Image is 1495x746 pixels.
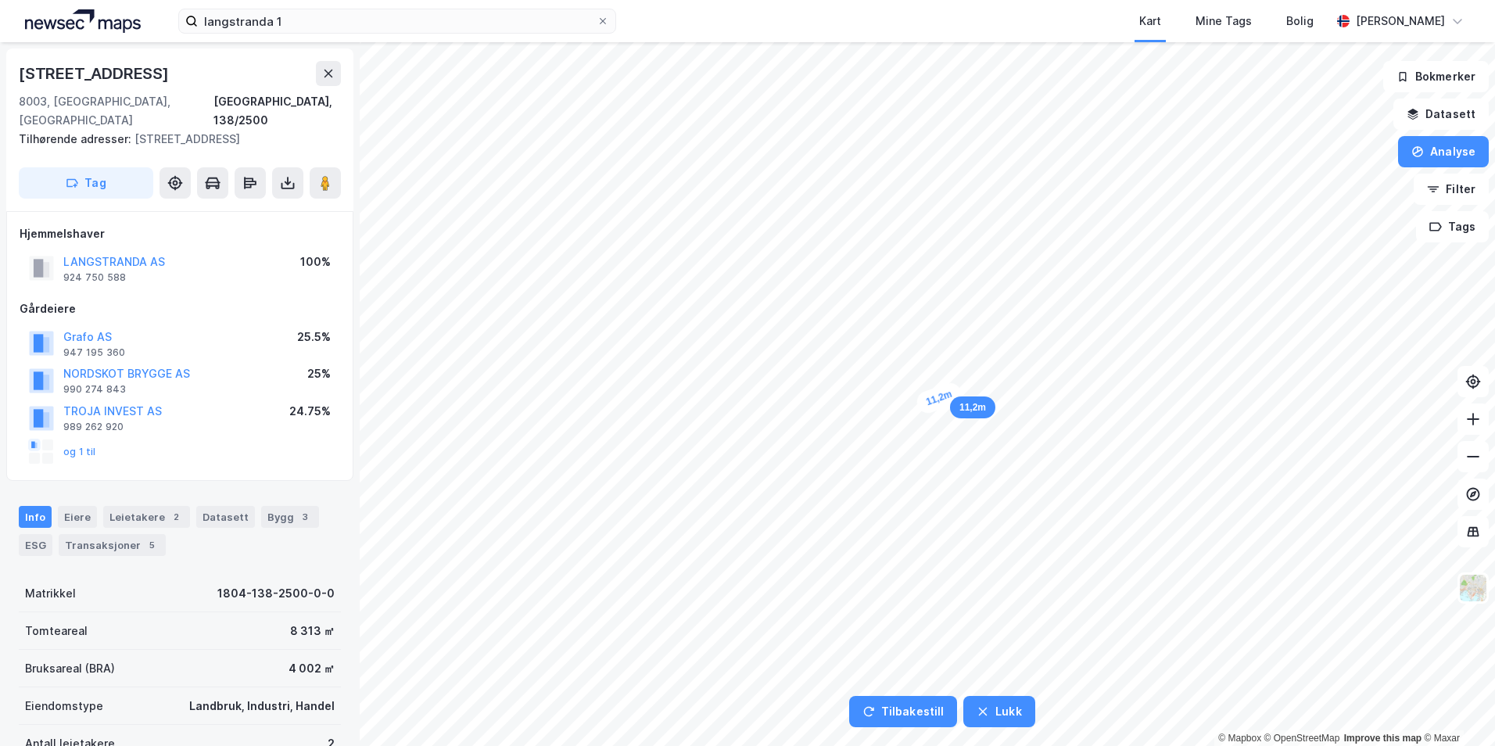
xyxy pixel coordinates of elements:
[168,509,184,525] div: 2
[1264,733,1340,744] a: OpenStreetMap
[25,622,88,640] div: Tomteareal
[19,61,172,86] div: [STREET_ADDRESS]
[20,299,340,318] div: Gårdeiere
[25,9,141,33] img: logo.a4113a55bc3d86da70a041830d287a7e.svg
[290,622,335,640] div: 8 313 ㎡
[1218,733,1261,744] a: Mapbox
[25,584,76,603] div: Matrikkel
[19,132,134,145] span: Tilhørende adresser:
[297,328,331,346] div: 25.5%
[1416,211,1489,242] button: Tags
[103,506,190,528] div: Leietakere
[63,346,125,359] div: 947 195 360
[63,383,126,396] div: 990 274 843
[289,402,331,421] div: 24.75%
[189,697,335,716] div: Landbruk, Industri, Handel
[25,659,115,678] div: Bruksareal (BRA)
[217,584,335,603] div: 1804-138-2500-0-0
[63,421,124,433] div: 989 262 920
[1286,12,1314,30] div: Bolig
[25,697,103,716] div: Eiendomstype
[144,537,160,553] div: 5
[1398,136,1489,167] button: Analyse
[1344,733,1422,744] a: Improve this map
[58,506,97,528] div: Eiere
[1196,12,1252,30] div: Mine Tags
[19,506,52,528] div: Info
[1393,99,1489,130] button: Datasett
[59,534,166,556] div: Transaksjoner
[19,130,328,149] div: [STREET_ADDRESS]
[914,380,964,416] div: Map marker
[198,9,597,33] input: Søk på adresse, matrikkel, gårdeiere, leietakere eller personer
[1383,61,1489,92] button: Bokmerker
[20,224,340,243] div: Hjemmelshaver
[1356,12,1445,30] div: [PERSON_NAME]
[19,92,213,130] div: 8003, [GEOGRAPHIC_DATA], [GEOGRAPHIC_DATA]
[289,659,335,678] div: 4 002 ㎡
[297,509,313,525] div: 3
[213,92,341,130] div: [GEOGRAPHIC_DATA], 138/2500
[196,506,255,528] div: Datasett
[950,396,995,418] div: Map marker
[63,271,126,284] div: 924 750 588
[1414,174,1489,205] button: Filter
[963,696,1034,727] button: Lukk
[19,167,153,199] button: Tag
[1417,671,1495,746] iframe: Chat Widget
[307,364,331,383] div: 25%
[300,253,331,271] div: 100%
[19,534,52,556] div: ESG
[1417,671,1495,746] div: Kontrollprogram for chat
[261,506,319,528] div: Bygg
[1458,573,1488,603] img: Z
[1139,12,1161,30] div: Kart
[849,696,957,727] button: Tilbakestill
